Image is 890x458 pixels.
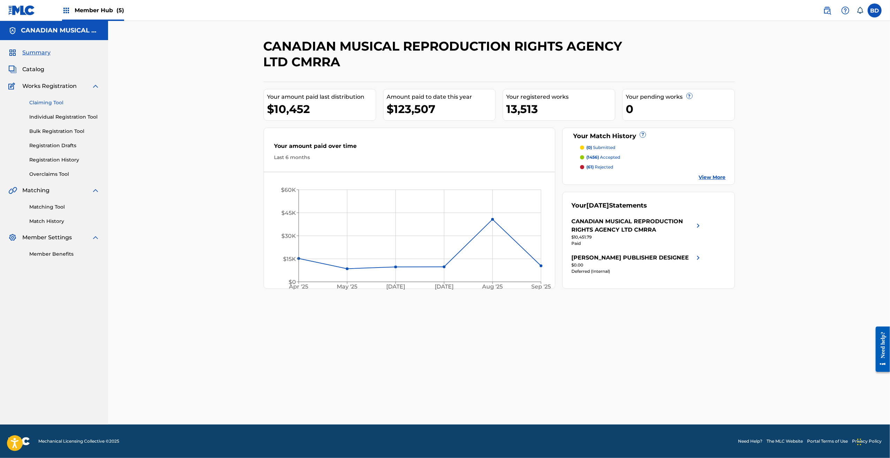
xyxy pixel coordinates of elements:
[640,132,646,137] span: ?
[580,164,726,170] a: (61) rejected
[21,27,100,35] h5: CANADIAN MUSICAL REPRODUCTION RIGHTS AGENCY LTD CMRRA
[571,201,647,210] div: Your Statements
[281,233,296,239] tspan: $30K
[571,268,702,275] div: Deferred (Internal)
[91,233,100,242] img: expand
[857,431,861,452] div: Drag
[267,101,376,117] div: $10,452
[29,113,100,121] a: Individual Registration Tool
[626,93,735,101] div: Your pending works
[571,254,689,262] div: [PERSON_NAME] PUBLISHER DESIGNEE
[281,210,296,216] tspan: $45K
[22,233,72,242] span: Member Settings
[531,284,551,290] tspan: Sep '25
[8,65,44,74] a: CatalogCatalog
[29,250,100,258] a: Member Benefits
[387,93,495,101] div: Amount paid to date this year
[387,101,495,117] div: $123,507
[22,65,44,74] span: Catalog
[29,218,100,225] a: Match History
[626,101,735,117] div: 0
[571,240,702,247] div: Paid
[571,262,702,268] div: $0.00
[738,438,762,444] a: Need Help?
[482,284,503,290] tspan: Aug '25
[8,5,35,15] img: MLC Logo
[571,132,726,141] div: Your Match History
[274,142,545,154] div: Your amount paid over time
[870,321,890,377] iframe: Resource Center
[586,164,594,170] span: (61)
[868,3,882,17] div: User Menu
[838,3,852,17] div: Help
[586,202,609,209] span: [DATE]
[22,186,50,195] span: Matching
[855,425,890,458] iframe: Chat Widget
[8,27,17,35] img: Accounts
[38,438,119,444] span: Mechanical Licensing Collective © 2025
[694,217,702,234] img: right chevron icon
[687,93,692,99] span: ?
[699,174,726,181] a: View More
[586,155,599,160] span: (1456)
[571,217,694,234] div: CANADIAN MUSICAL REPRODUCTION RIGHTS AGENCY LTD CMRRA
[571,217,702,247] a: CANADIAN MUSICAL REPRODUCTION RIGHTS AGENCY LTD CMRRAright chevron icon$10,451.79Paid
[8,48,51,57] a: SummarySummary
[29,142,100,149] a: Registration Drafts
[507,101,615,117] div: 13,513
[767,438,803,444] a: The MLC Website
[841,6,850,15] img: help
[857,7,864,14] div: Notifications
[264,38,626,70] h2: CANADIAN MUSICAL REPRODUCTION RIGHTS AGENCY LTD CMRRA
[267,93,376,101] div: Your amount paid last distribution
[75,6,124,14] span: Member Hub
[586,164,613,170] p: rejected
[274,154,545,161] div: Last 6 months
[29,128,100,135] a: Bulk Registration Tool
[571,234,702,240] div: $10,451.79
[8,186,17,195] img: Matching
[62,6,70,15] img: Top Rightsholders
[289,284,308,290] tspan: Apr '25
[8,233,17,242] img: Member Settings
[283,256,296,262] tspan: $15K
[289,279,296,285] tspan: $0
[8,82,17,90] img: Works Registration
[586,144,615,151] p: submitted
[571,254,702,275] a: [PERSON_NAME] PUBLISHER DESIGNEEright chevron icon$0.00Deferred (Internal)
[507,93,615,101] div: Your registered works
[580,154,726,160] a: (1456) accepted
[116,7,124,14] span: (5)
[386,284,405,290] tspan: [DATE]
[29,99,100,106] a: Claiming Tool
[580,144,726,151] a: (0) submitted
[8,65,17,74] img: Catalog
[435,284,454,290] tspan: [DATE]
[29,171,100,178] a: Overclaims Tool
[852,438,882,444] a: Privacy Policy
[8,437,30,445] img: logo
[22,48,51,57] span: Summary
[91,82,100,90] img: expand
[823,6,831,15] img: search
[281,187,296,193] tspan: $60K
[29,156,100,164] a: Registration History
[22,82,77,90] span: Works Registration
[91,186,100,195] img: expand
[820,3,834,17] a: Public Search
[29,203,100,211] a: Matching Tool
[337,284,357,290] tspan: May '25
[586,154,620,160] p: accepted
[8,48,17,57] img: Summary
[586,145,592,150] span: (0)
[807,438,848,444] a: Portal Terms of Use
[694,254,702,262] img: right chevron icon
